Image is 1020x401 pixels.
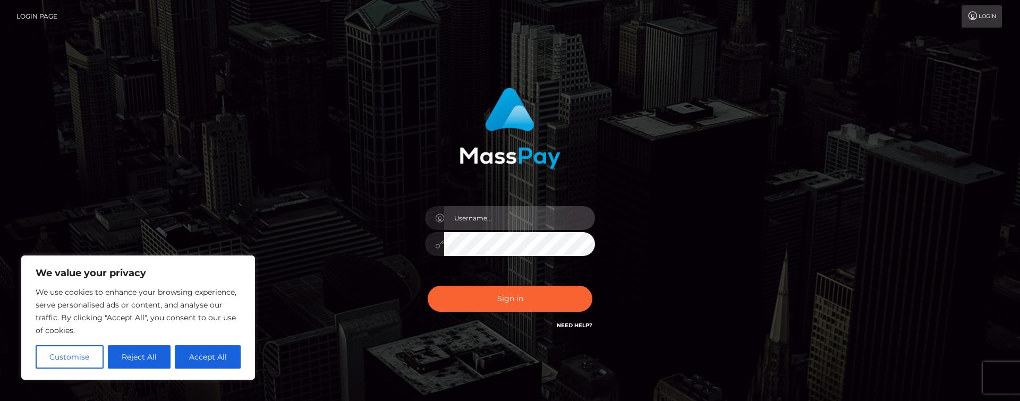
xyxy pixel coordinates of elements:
[962,5,1002,28] a: Login
[557,322,592,329] a: Need Help?
[428,286,592,312] button: Sign in
[36,286,241,337] p: We use cookies to enhance your browsing experience, serve personalised ads or content, and analys...
[36,345,104,369] button: Customise
[175,345,241,369] button: Accept All
[21,255,255,380] div: We value your privacy
[108,345,171,369] button: Reject All
[460,88,560,169] img: MassPay Login
[36,267,241,279] p: We value your privacy
[444,206,595,230] input: Username...
[16,5,57,28] a: Login Page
